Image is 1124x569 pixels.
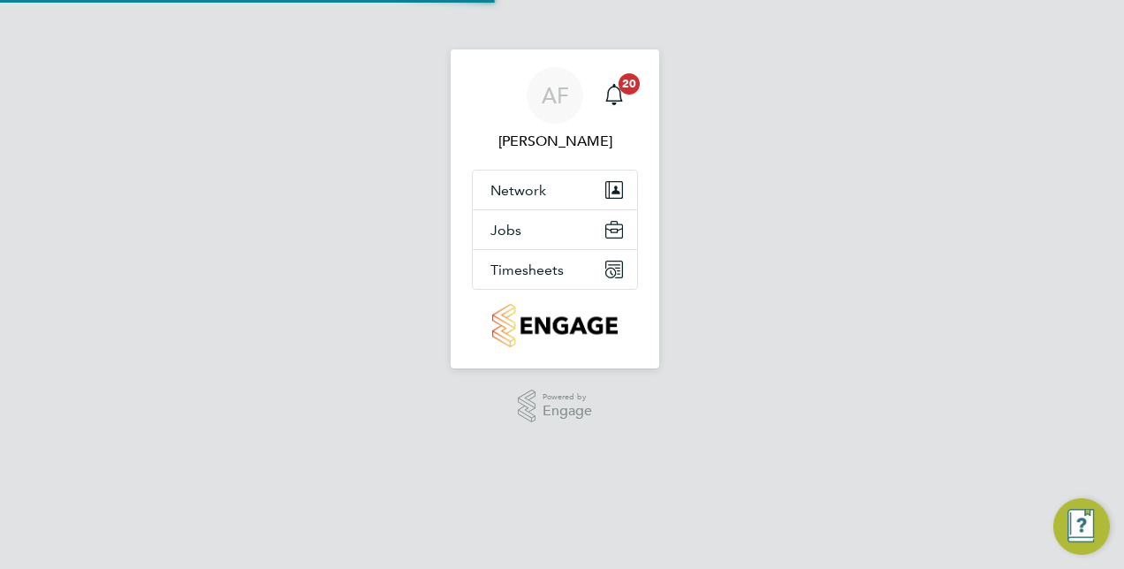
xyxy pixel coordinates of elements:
[472,131,638,152] span: Alan Fox
[518,390,593,423] a: Powered byEngage
[543,404,592,419] span: Engage
[596,67,632,124] a: 20
[1053,498,1110,555] button: Engage Resource Center
[472,304,638,347] a: Go to home page
[473,250,637,289] button: Timesheets
[451,49,659,368] nav: Main navigation
[472,67,638,152] a: AF[PERSON_NAME]
[473,171,637,209] button: Network
[619,73,640,95] span: 20
[490,182,546,199] span: Network
[492,304,617,347] img: countryside-properties-logo-retina.png
[490,262,564,278] span: Timesheets
[490,222,521,239] span: Jobs
[473,210,637,249] button: Jobs
[542,84,569,107] span: AF
[543,390,592,405] span: Powered by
